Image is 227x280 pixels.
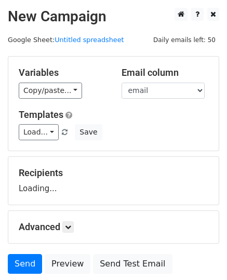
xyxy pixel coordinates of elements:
[122,67,209,78] h5: Email column
[150,36,219,44] a: Daily emails left: 50
[150,34,219,46] span: Daily emails left: 50
[19,109,63,120] a: Templates
[19,167,208,179] h5: Recipients
[8,8,219,25] h2: New Campaign
[93,254,172,274] a: Send Test Email
[19,67,106,78] h5: Variables
[19,124,59,140] a: Load...
[19,167,208,194] div: Loading...
[8,36,124,44] small: Google Sheet:
[55,36,124,44] a: Untitled spreadsheet
[75,124,102,140] button: Save
[19,221,208,233] h5: Advanced
[8,254,42,274] a: Send
[19,83,82,99] a: Copy/paste...
[45,254,90,274] a: Preview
